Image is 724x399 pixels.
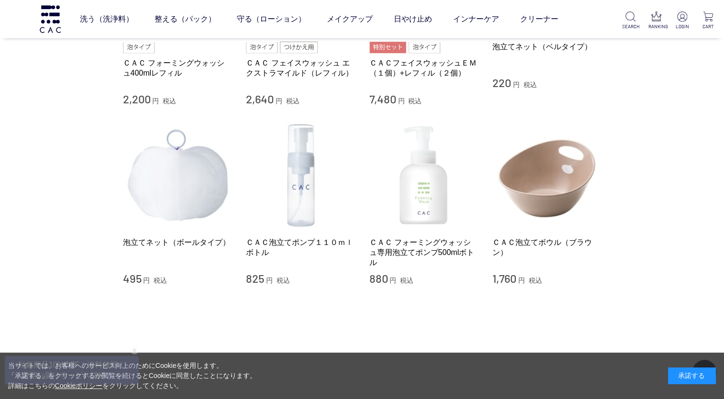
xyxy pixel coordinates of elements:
[266,277,273,284] span: 円
[393,6,432,33] a: 日やけ止め
[648,11,665,30] a: RANKING
[163,97,176,105] span: 税込
[369,121,479,230] img: ＣＡＣ フォーミングウォッシュ専用泡立てポンプ500mlボトル
[390,277,396,284] span: 円
[674,11,691,30] a: LOGIN
[700,23,716,30] p: CART
[38,5,62,33] img: logo
[398,97,404,105] span: 円
[154,277,167,284] span: 税込
[152,97,159,105] span: 円
[286,97,300,105] span: 税込
[668,367,716,384] div: 承諾する
[648,23,665,30] p: RANKING
[400,277,413,284] span: 税込
[513,81,520,89] span: 円
[408,97,422,105] span: 税込
[369,58,479,78] a: ＣＡＣフェイスウォッシュＥＭ（１個）+レフィル（２個）
[492,121,601,230] img: ＣＡＣ泡立てボウル（ブラウン）
[369,237,479,268] a: ＣＡＣ フォーミングウォッシュ専用泡立てポンプ500mlボトル
[246,237,355,258] a: ＣＡＣ泡立てポンプ１１０ｍｌボトル
[700,11,716,30] a: CART
[492,237,601,258] a: ＣＡＣ泡立てボウル（ブラウン）
[276,97,282,105] span: 円
[123,237,232,247] a: 泡立てネット（ボールタイプ）
[524,81,537,89] span: 税込
[518,277,525,284] span: 円
[123,58,232,78] a: ＣＡＣ フォーミングウォッシュ400mlレフィル
[154,6,215,33] a: 整える（パック）
[79,6,133,33] a: 洗う（洗浄料）
[622,11,639,30] a: SEARCH
[246,271,264,285] span: 825
[622,23,639,30] p: SEARCH
[674,23,691,30] p: LOGIN
[246,92,274,106] span: 2,640
[123,121,232,230] img: 泡立てネット（ボールタイプ）
[520,6,558,33] a: クリーナー
[369,92,396,106] span: 7,480
[453,6,499,33] a: インナーケア
[143,277,150,284] span: 円
[492,271,516,285] span: 1,760
[277,277,290,284] span: 税込
[123,92,151,106] span: 2,200
[246,121,355,230] img: ＣＡＣ泡立てポンプ１１０ｍｌボトル
[326,6,372,33] a: メイクアップ
[529,277,542,284] span: 税込
[246,58,355,78] a: ＣＡＣ フェイスウォッシュ エクストラマイルド（レフィル）
[236,6,305,33] a: 守る（ローション）
[369,271,388,285] span: 880
[492,76,511,89] span: 220
[123,271,142,285] span: 495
